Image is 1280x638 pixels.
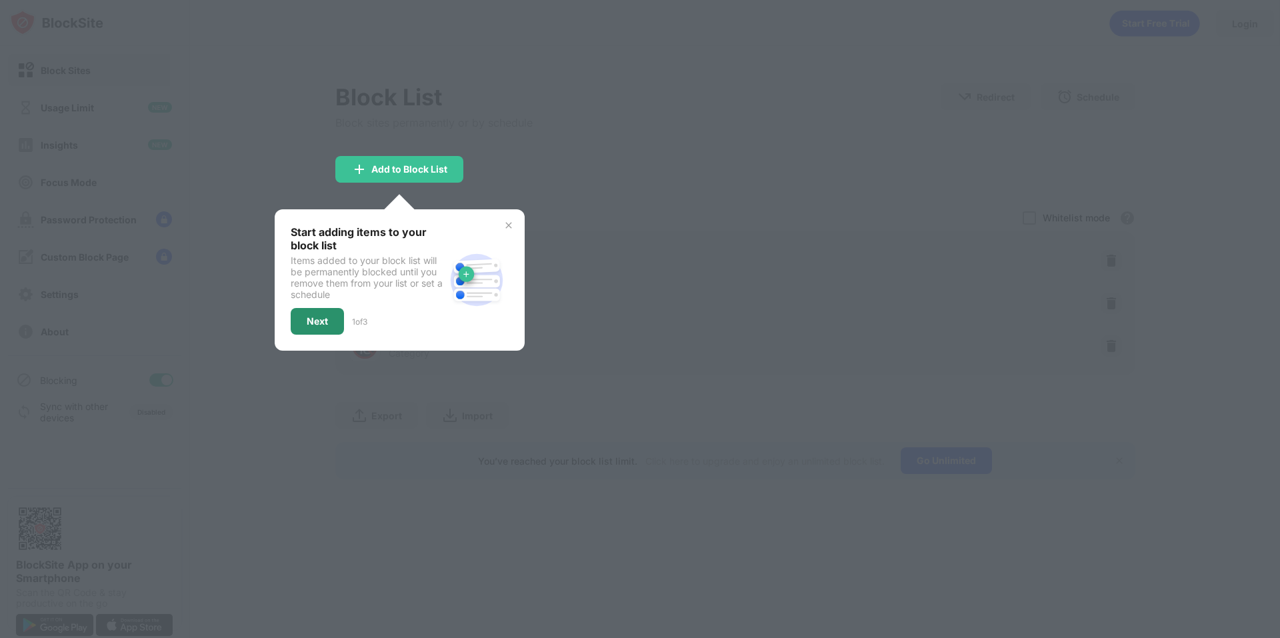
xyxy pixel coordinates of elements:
img: x-button.svg [503,220,514,231]
div: 1 of 3 [352,317,367,327]
img: block-site.svg [445,248,509,312]
div: Items added to your block list will be permanently blocked until you remove them from your list o... [291,255,445,300]
div: Start adding items to your block list [291,225,445,252]
div: Add to Block List [371,164,447,175]
div: Next [307,316,328,327]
